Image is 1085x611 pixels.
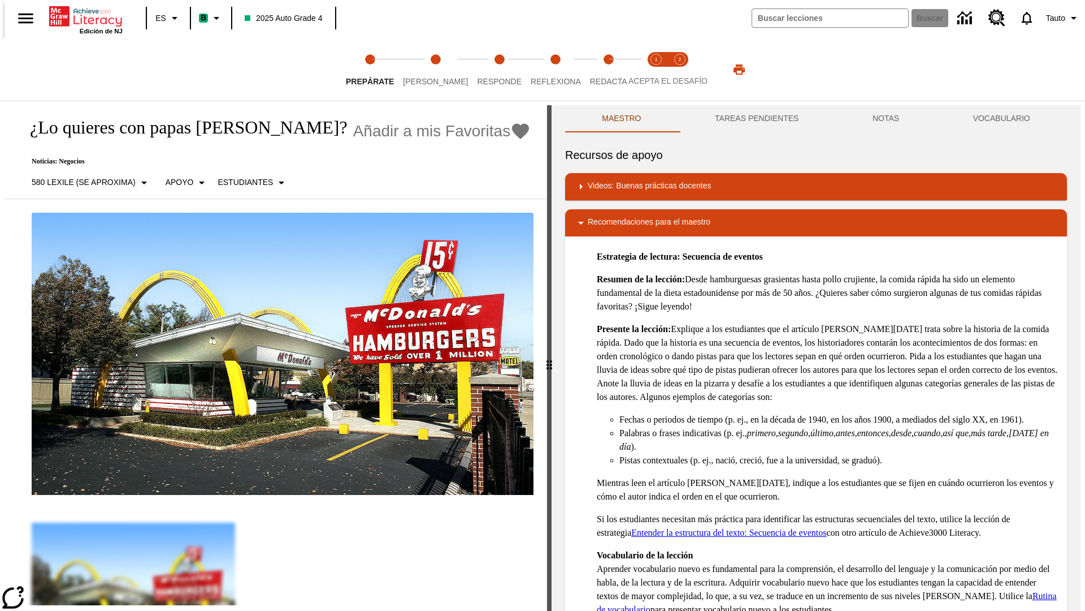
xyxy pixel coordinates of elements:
p: 580 Lexile (Se aproxima) [32,177,136,188]
span: ACEPTA EL DESAFÍO [628,76,708,85]
a: Notificaciones [1012,3,1041,33]
li: Palabras o frases indicativas (p. ej., , , , , , , , , , ). [619,427,1058,454]
button: Tipo de apoyo, Apoyo [161,173,214,193]
button: Responde step 3 of 5 [468,38,531,101]
div: activity [552,105,1080,611]
div: reading [5,105,547,605]
text: 1 [654,57,657,62]
button: Acepta el desafío contesta step 2 of 2 [663,38,696,101]
span: [PERSON_NAME] [403,77,468,86]
input: Buscar campo [752,9,908,27]
span: 2025 Auto Grade 4 [245,12,323,24]
em: entonces [857,428,889,438]
a: Centro de información [951,3,982,34]
button: VOCABULARIO [936,105,1067,132]
button: TAREAS PENDIENTES [678,105,836,132]
span: B [201,11,206,25]
h1: ¿Lo quieres con papas [PERSON_NAME]? [18,117,348,138]
span: Reflexiona [531,77,581,86]
span: ES [155,12,166,24]
span: Edición de NJ [80,28,123,35]
a: Entender la estructura del texto: Secuencia de eventos [631,528,826,537]
button: Perfil/Configuración [1041,8,1085,28]
button: Abrir el menú lateral [9,2,42,35]
p: Videos: Buenas prácticas docentes [588,180,711,193]
em: así que [943,428,969,438]
strong: Resumen de la lección: [597,274,685,284]
em: primero [747,428,776,438]
span: Tauto [1046,12,1065,24]
li: Fechas o periodos de tiempo (p. ej., en la década de 1940, en los años 1900, a mediados del siglo... [619,413,1058,427]
button: Lee step 2 of 5 [394,38,477,101]
button: NOTAS [836,105,936,132]
strong: Vocabulario de la lección [597,550,693,560]
li: Pistas contextuales (p. ej., nació, creció, fue a la universidad, se graduó). [619,454,1058,467]
p: Mientras leen el artículo [PERSON_NAME][DATE], indique a los estudiantes que se fijen en cuándo o... [597,476,1058,504]
button: Acepta el desafío lee step 1 of 2 [640,38,672,101]
button: Lenguaje: ES, Selecciona un idioma [150,8,186,28]
div: Videos: Buenas prácticas docentes [565,173,1067,200]
span: Añadir a mis Favoritas [353,122,511,140]
div: Instructional Panel Tabs [565,105,1067,132]
em: desde [891,428,912,438]
img: Uno de los primeros locales de McDonald's, con el icónico letrero rojo y los arcos amarillos. [32,213,533,496]
text: 2 [678,57,681,62]
a: Centro de recursos, Se abrirá en una pestaña nueva. [982,3,1012,33]
em: más tarde [971,428,1006,438]
button: Seleccionar estudiante [213,173,293,193]
button: Prepárate step 1 of 5 [337,38,403,101]
div: Pulsa la tecla de intro o la barra espaciadora y luego presiona las flechas de derecha e izquierd... [547,105,552,611]
button: Añadir a mis Favoritas - ¿Lo quieres con papas fritas? [353,121,531,141]
p: Desde hamburguesas grasientas hasta pollo crujiente, la comida rápida ha sido un elemento fundame... [597,273,1058,313]
strong: Estrategia de lectura: Secuencia de eventos [597,252,763,261]
button: Redacta step 5 of 5 [581,38,636,101]
button: Boost El color de la clase es verde menta. Cambiar el color de la clase. [194,8,228,28]
h6: Recursos de apoyo [565,146,1067,164]
em: último [810,428,834,438]
p: Estudiantes [218,177,273,188]
p: Si los estudiantes necesitan más práctica para identificar las estructuras secuenciales del texto... [597,513,1058,540]
button: Maestro [565,105,678,132]
button: Seleccione Lexile, 580 Lexile (Se aproxima) [27,173,155,193]
p: Explique a los estudiantes que el artículo [PERSON_NAME][DATE] trata sobre la historia de la comi... [597,322,1058,404]
p: Recomendaciones para el maestro [588,216,710,230]
button: Imprimir [721,59,757,80]
span: Prepárate [346,77,394,86]
em: cuando [914,428,940,438]
div: Recomendaciones para el maestro [565,209,1067,236]
span: Responde [477,77,522,86]
div: Portada [49,4,123,35]
span: Redacta [590,77,627,86]
em: antes [836,428,855,438]
p: Noticias: Negocios [18,157,531,166]
p: Apoyo [166,177,194,188]
em: segundo [778,428,808,438]
button: Reflexiona step 4 of 5 [522,38,590,101]
strong: Presente la lección: [597,324,671,334]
